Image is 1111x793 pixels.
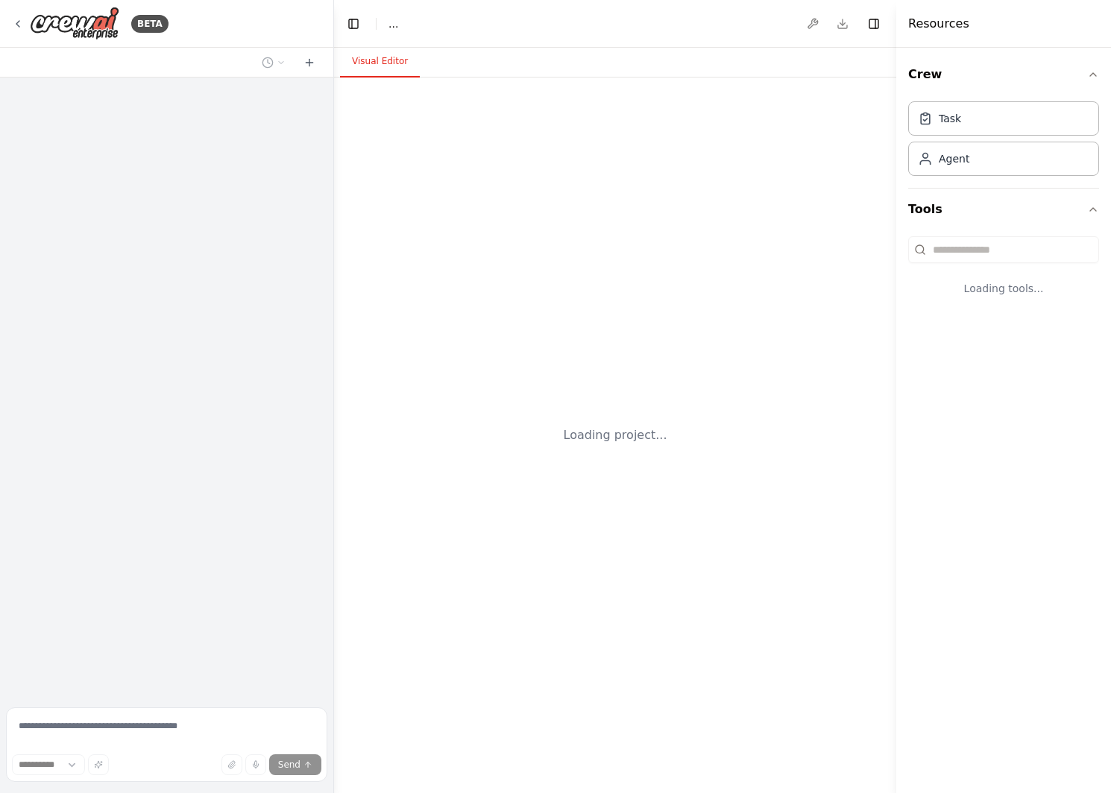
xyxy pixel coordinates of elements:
[388,16,398,31] nav: breadcrumb
[564,426,667,444] div: Loading project...
[269,754,321,775] button: Send
[908,15,969,33] h4: Resources
[908,230,1099,320] div: Tools
[908,95,1099,188] div: Crew
[221,754,242,775] button: Upload files
[245,754,266,775] button: Click to speak your automation idea
[908,54,1099,95] button: Crew
[340,46,420,78] button: Visual Editor
[278,759,300,771] span: Send
[298,54,321,72] button: Start a new chat
[939,111,961,126] div: Task
[343,13,364,34] button: Hide left sidebar
[388,16,398,31] span: ...
[863,13,884,34] button: Hide right sidebar
[939,151,969,166] div: Agent
[908,269,1099,308] div: Loading tools...
[30,7,119,40] img: Logo
[908,189,1099,230] button: Tools
[256,54,292,72] button: Switch to previous chat
[88,754,109,775] button: Improve this prompt
[131,15,169,33] div: BETA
